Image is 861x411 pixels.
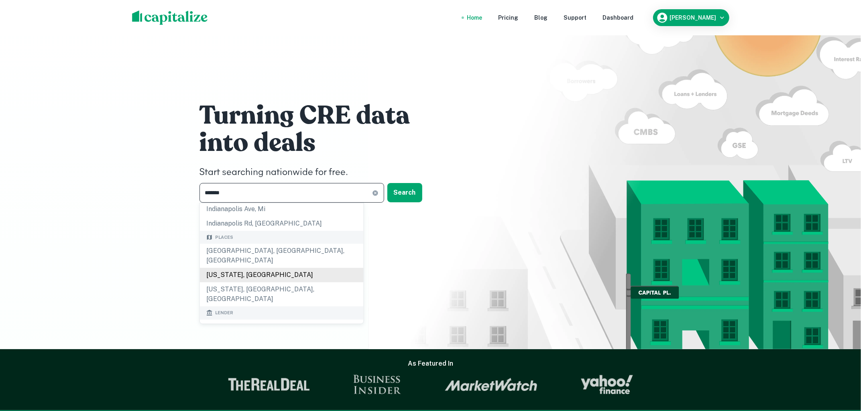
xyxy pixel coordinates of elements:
[199,100,440,132] h1: Turning CRE data
[215,234,233,241] span: Places
[581,375,633,394] img: Yahoo Finance
[199,127,440,159] h1: into deals
[499,13,519,22] a: Pricing
[387,183,422,202] button: Search
[821,347,861,385] iframe: Chat Widget
[408,359,453,368] h6: As Featured In
[467,13,482,22] a: Home
[353,375,401,394] img: Business Insider
[199,165,440,180] h4: Start searching nationwide for free.
[653,9,729,26] button: [PERSON_NAME]
[200,268,364,282] div: [US_STATE], [GEOGRAPHIC_DATA]
[535,13,548,22] a: Blog
[603,13,634,22] a: Dashboard
[215,309,233,316] span: Lender
[200,216,364,231] div: indianapolis rd, [GEOGRAPHIC_DATA]
[445,378,537,391] img: Market Watch
[228,378,310,391] img: The Real Deal
[564,13,587,22] a: Support
[200,244,364,268] div: [GEOGRAPHIC_DATA], [GEOGRAPHIC_DATA], [GEOGRAPHIC_DATA]
[670,15,716,20] h6: [PERSON_NAME]
[132,10,208,25] img: capitalize-logo.png
[200,202,364,216] div: indianapolis ave, mi
[200,282,364,306] div: [US_STATE], [GEOGRAPHIC_DATA], [GEOGRAPHIC_DATA]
